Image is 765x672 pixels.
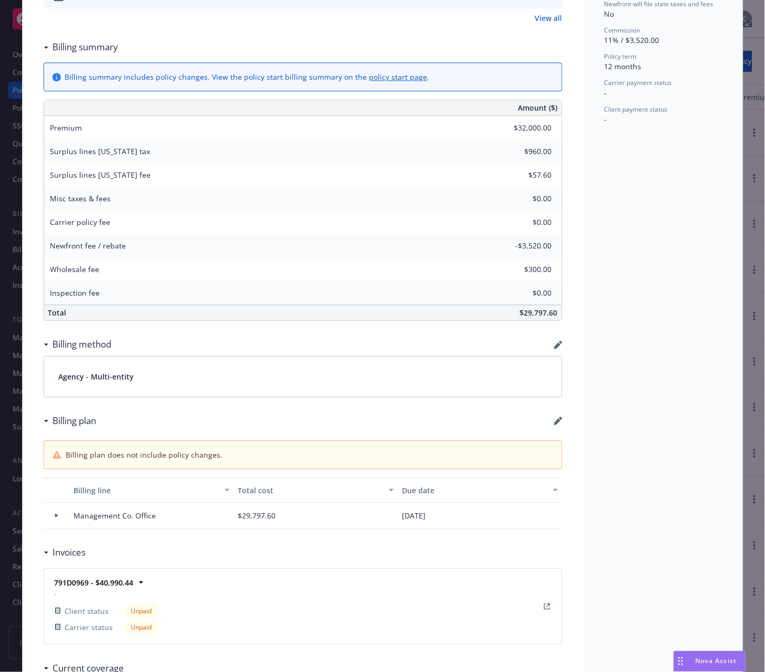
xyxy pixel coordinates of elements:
span: - [55,588,157,599]
span: Policy term [604,52,637,61]
input: 0.00 [490,120,558,136]
span: - [604,88,607,98]
span: [DATE] [402,510,426,521]
h3: Invoices [53,546,86,559]
input: 0.00 [490,191,558,207]
div: Toggle Row Expanded [44,503,70,529]
span: 11% / $3,520.00 [604,35,660,45]
input: 0.00 [490,262,558,277]
span: Client status [65,605,109,616]
span: $29,797.60 [520,308,558,318]
div: Invoices [44,546,86,559]
span: Client payment status [604,105,668,114]
div: Billing plan [44,414,97,428]
span: Premium [50,123,82,133]
div: Total cost [238,485,382,496]
h3: Billing plan [53,414,97,428]
strong: 791D0969 - $40,990.44 [55,578,134,588]
input: 0.00 [490,238,558,254]
input: 0.00 [490,285,558,301]
div: Billing line [74,485,218,496]
input: 0.00 [490,167,558,183]
h3: Billing summary [53,40,119,54]
span: Wholesale fee [50,264,100,274]
div: Unpaid [126,604,157,617]
span: $29,797.60 [238,510,276,521]
span: - [604,114,607,124]
span: Surplus lines [US_STATE] fee [50,170,151,180]
h3: Billing method [53,338,112,351]
span: Management Co. Office [74,510,156,521]
span: Amount ($) [518,102,558,113]
div: Billing method [44,338,112,351]
span: Carrier payment status [604,78,672,87]
span: Carrier status [65,622,113,633]
span: Misc taxes & fees [50,193,111,203]
div: Billing summary [44,40,119,54]
div: Agency - Multi-entity [44,356,562,397]
span: Carrier policy fee [50,217,111,227]
div: Drag to move [674,652,687,671]
input: 0.00 [490,214,558,230]
input: 0.00 [490,144,558,159]
a: policy start page [369,72,428,82]
a: View all [535,13,562,24]
span: Surplus lines [US_STATE] tax [50,146,151,156]
div: Due date [402,485,547,496]
button: Total cost [234,478,398,503]
span: No [604,9,614,19]
span: Newfront fee / rebate [50,241,126,251]
span: 12 months [604,61,642,71]
button: Nova Assist [674,651,746,672]
span: Billing plan does not include policy changes. [66,449,222,460]
span: Nova Assist [696,657,737,666]
a: View Invoice [541,600,554,613]
span: Total [48,308,67,318]
span: Inspection fee [50,288,100,298]
button: Billing line [70,478,234,503]
div: Unpaid [126,621,157,634]
button: Due date [398,478,562,503]
span: Commission [604,26,641,35]
div: Billing summary includes policy changes. View the policy start billing summary on the . [65,71,430,82]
